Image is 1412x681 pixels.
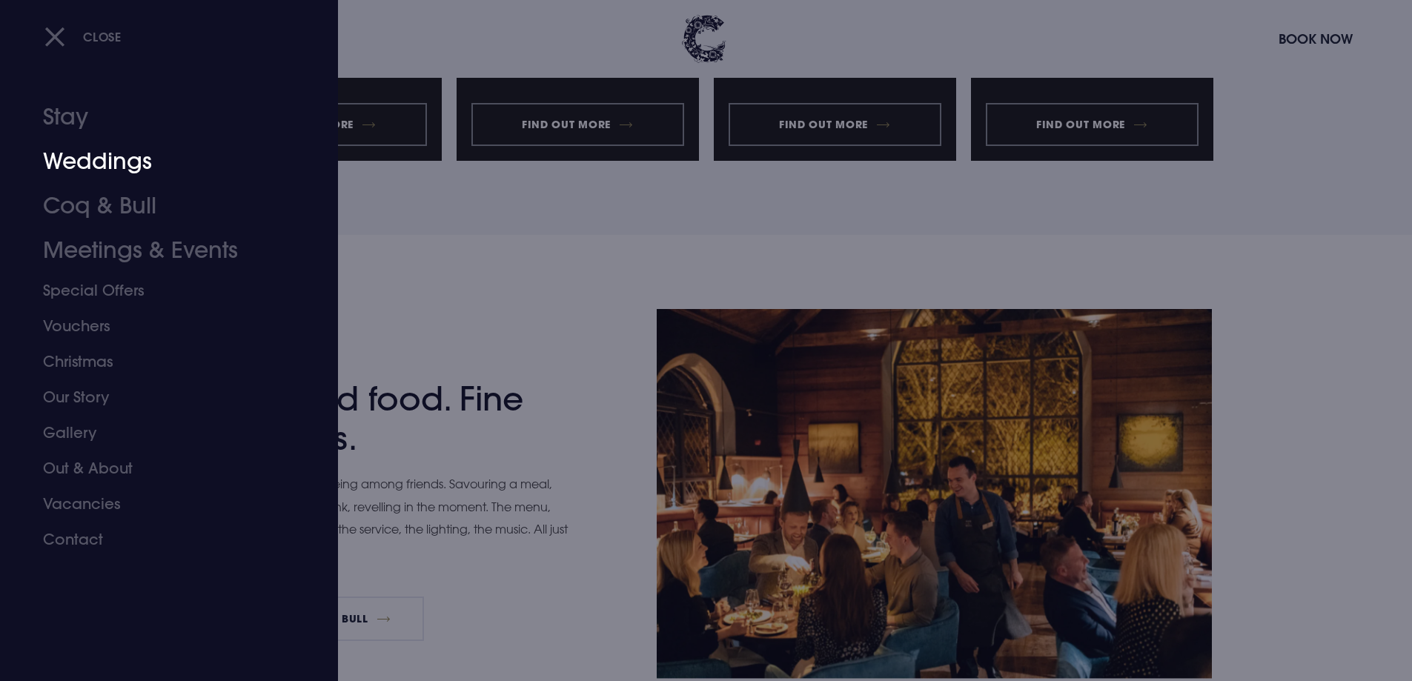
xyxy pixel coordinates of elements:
[43,522,277,557] a: Contact
[43,344,277,379] a: Christmas
[43,379,277,415] a: Our Story
[44,21,122,52] button: Close
[43,139,277,184] a: Weddings
[43,415,277,451] a: Gallery
[83,29,122,44] span: Close
[43,308,277,344] a: Vouchers
[43,184,277,228] a: Coq & Bull
[43,273,277,308] a: Special Offers
[43,451,277,486] a: Out & About
[43,228,277,273] a: Meetings & Events
[43,486,277,522] a: Vacancies
[43,95,277,139] a: Stay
